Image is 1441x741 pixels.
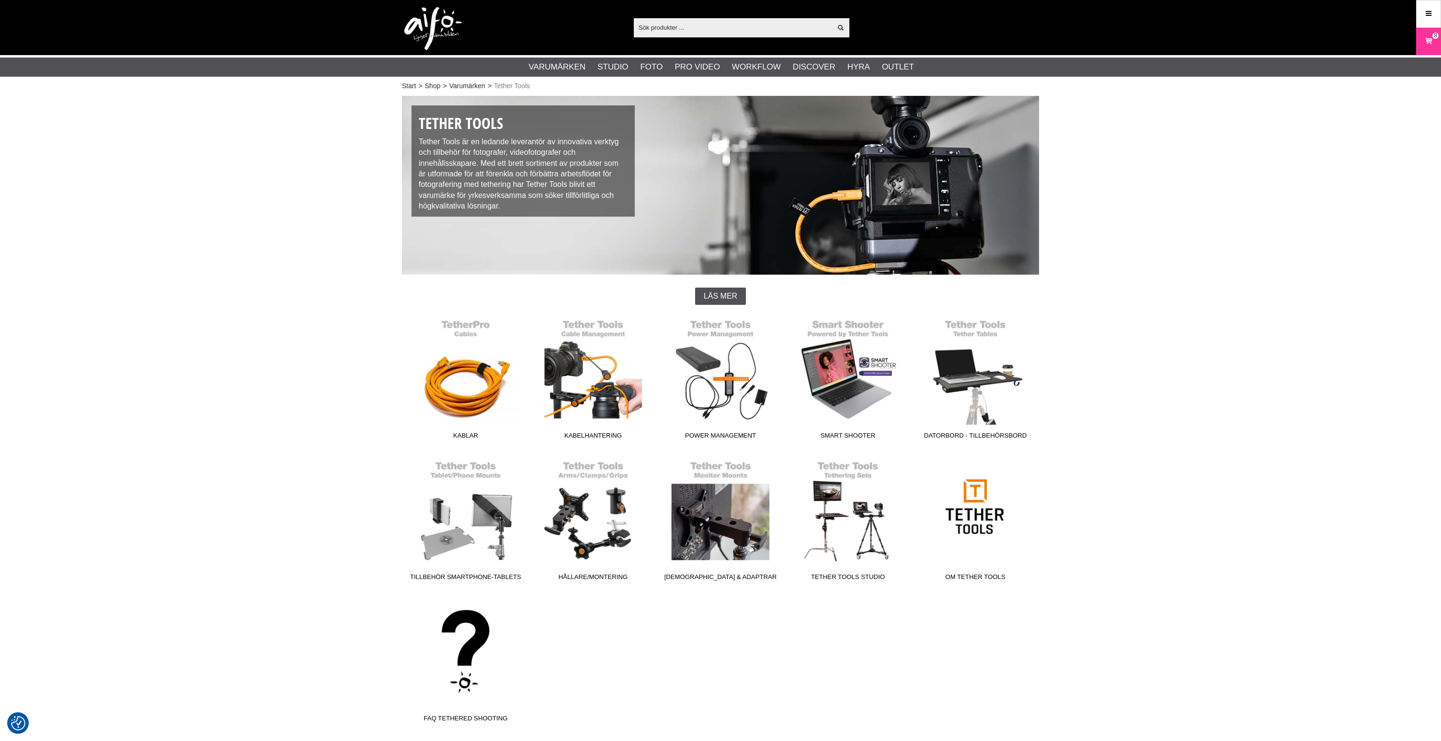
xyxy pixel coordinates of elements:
a: Workflow [732,61,781,73]
span: Hållare/Montering [529,572,657,585]
span: > [488,81,492,91]
input: Sök produkter ... [634,20,832,35]
a: Datorbord - Tillbehörsbord [912,314,1039,444]
span: Tether Tools Studio [784,572,912,585]
h1: Tether Tools [419,113,628,134]
a: Om Tether Tools [912,456,1039,585]
span: > [443,81,446,91]
img: logo.png [404,7,462,50]
span: Kablar [402,431,529,444]
a: Tillbehör Smartphone-Tablets [402,456,529,585]
span: Kabelhantering [529,431,657,444]
a: Studio [597,61,628,73]
a: Start [402,81,416,91]
span: Datorbord - Tillbehörsbord [912,431,1039,444]
a: Varumärken [449,81,485,91]
a: Hyra [847,61,870,73]
span: Tether Tools [494,81,530,91]
span: 8 [1434,31,1437,40]
a: Discover [793,61,835,73]
a: Outlet [882,61,914,73]
a: Shop [425,81,441,91]
a: Kabelhantering [529,314,657,444]
div: Tether Tools är en ledande leverantör av innovativa verktyg och tillbehör för fotografer, videofo... [412,105,635,217]
span: Smart Shooter [784,431,912,444]
a: Power Management [657,314,784,444]
a: Tether Tools Studio [784,456,912,585]
a: Kablar [402,314,529,444]
span: Om Tether Tools [912,572,1039,585]
a: FAQ Tethered Shooting [402,597,529,727]
span: [DEMOGRAPHIC_DATA] & Adaptrar [657,572,784,585]
button: Samtyckesinställningar [11,715,25,732]
a: Hållare/Montering [529,456,657,585]
a: Foto [640,61,663,73]
a: [DEMOGRAPHIC_DATA] & Adaptrar [657,456,784,585]
a: 8 [1417,30,1441,53]
a: Smart Shooter [784,314,912,444]
span: Läs mer [704,292,737,301]
a: Varumärken [529,61,586,73]
img: Revisit consent button [11,716,25,730]
span: Tillbehör Smartphone-Tablets [402,572,529,585]
img: Tether Tools studiotillbehör för direktfångst [402,96,1039,275]
a: Pro Video [675,61,720,73]
span: > [419,81,423,91]
span: FAQ Tethered Shooting [402,714,529,727]
span: Power Management [657,431,784,444]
